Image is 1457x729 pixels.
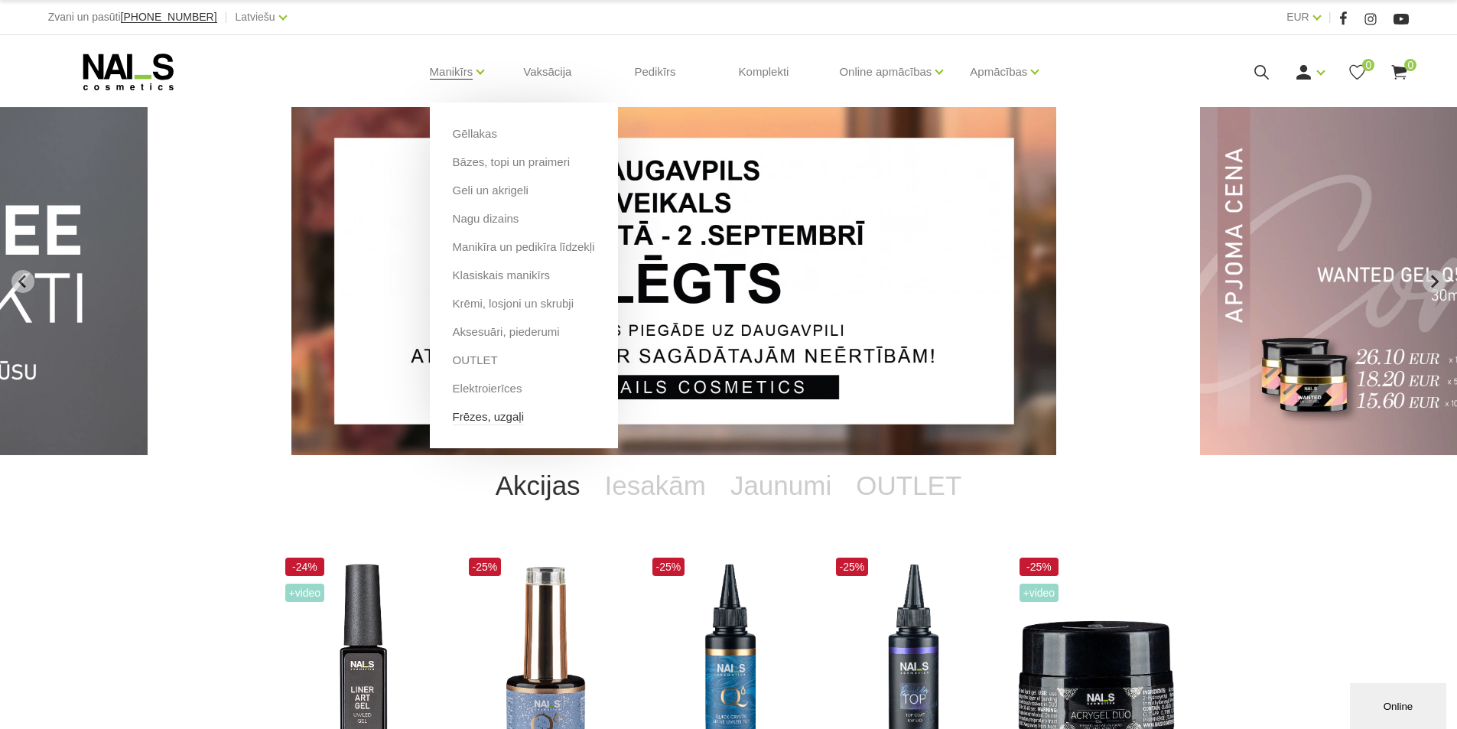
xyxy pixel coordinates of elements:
[453,324,560,340] a: Aksesuāri, piederumi
[1390,63,1409,82] a: 0
[1423,270,1446,293] button: Next slide
[453,267,551,284] a: Klasiskais manikīrs
[453,239,595,255] a: Manikīra un pedikīra līdzekļi
[1329,8,1332,27] span: |
[1286,8,1309,26] a: EUR
[453,210,519,227] a: Nagu dizains
[718,455,844,516] a: Jaunumi
[1350,680,1449,729] iframe: chat widget
[11,270,34,293] button: Previous slide
[453,182,528,199] a: Geli un akrigeli
[1362,59,1374,71] span: 0
[453,352,498,369] a: OUTLET
[430,41,473,103] a: Manikīrs
[453,380,522,397] a: Elektroierīces
[453,125,497,142] a: Gēllakas
[844,455,974,516] a: OUTLET
[453,295,574,312] a: Krēmi, losjoni un skrubji
[48,8,217,27] div: Zvani un pasūti
[469,558,502,576] span: -25%
[1020,584,1059,602] span: +Video
[285,558,325,576] span: -24%
[453,408,524,425] a: Frēzes, uzgaļi
[291,107,1166,455] li: 2 of 12
[1020,558,1059,576] span: -25%
[593,455,718,516] a: Iesakām
[652,558,685,576] span: -25%
[511,35,584,109] a: Vaksācija
[225,8,228,27] span: |
[836,558,869,576] span: -25%
[1404,59,1416,71] span: 0
[622,35,688,109] a: Pedikīrs
[121,11,217,23] a: [PHONE_NUMBER]
[839,41,932,103] a: Online apmācības
[970,41,1027,103] a: Apmācības
[1348,63,1367,82] a: 0
[285,584,325,602] span: +Video
[483,455,593,516] a: Akcijas
[236,8,275,26] a: Latviešu
[453,154,570,171] a: Bāzes, topi un praimeri
[727,35,802,109] a: Komplekti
